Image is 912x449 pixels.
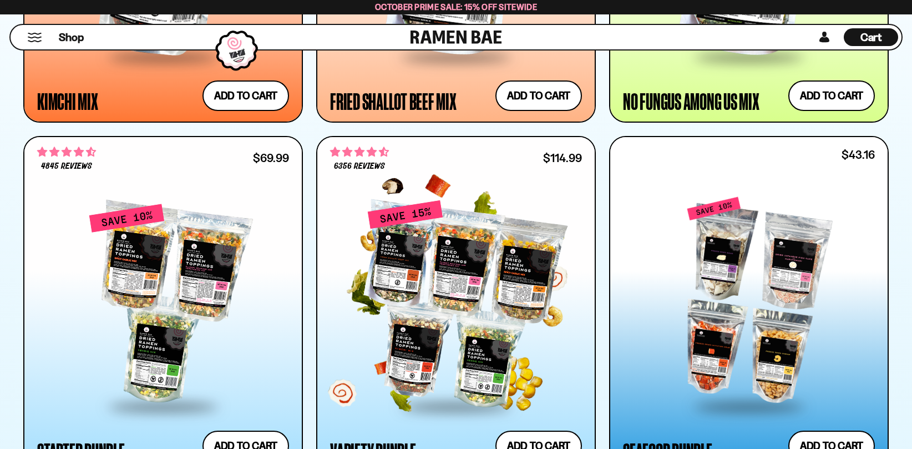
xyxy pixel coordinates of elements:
[543,153,582,163] div: $114.99
[623,91,759,111] div: No Fungus Among Us Mix
[59,28,84,46] a: Shop
[27,33,42,42] button: Mobile Menu Trigger
[37,91,98,111] div: Kimchi Mix
[202,80,289,111] button: Add to cart
[253,153,289,163] div: $69.99
[330,91,457,111] div: Fried Shallot Beef Mix
[844,25,898,49] div: Cart
[330,145,389,159] span: 4.63 stars
[860,31,882,44] span: Cart
[59,30,84,45] span: Shop
[495,80,582,111] button: Add to cart
[375,2,537,12] span: October Prime Sale: 15% off Sitewide
[788,80,875,111] button: Add to cart
[37,145,96,159] span: 4.71 stars
[842,149,875,160] div: $43.16
[334,162,385,171] span: 6356 reviews
[41,162,92,171] span: 4845 reviews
